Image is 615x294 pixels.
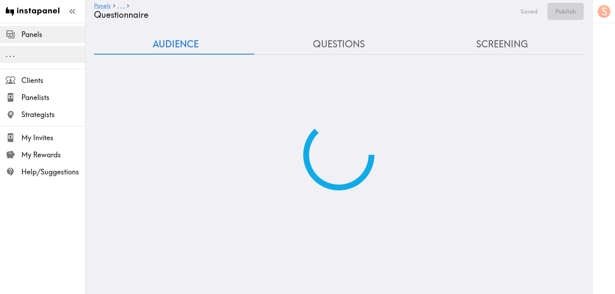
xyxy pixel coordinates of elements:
[602,5,607,18] span: S
[94,34,584,54] div: Questionnaire Audience/Questions/Screening Tab Navigation
[94,10,511,20] h4: Questionnaire
[420,34,584,54] button: Screening
[9,50,11,59] span: .
[257,34,421,54] button: Questions
[6,50,8,59] span: .
[117,2,119,9] span: .
[94,34,257,54] button: Audience
[21,110,85,120] span: Strategists
[21,93,85,103] span: Panelists
[13,50,15,59] span: .
[117,3,125,10] a: ...
[120,2,122,9] span: .
[21,30,85,40] span: Panels
[21,150,85,160] span: My Rewards
[597,4,611,19] button: S
[21,75,85,85] span: Clients
[123,2,125,9] span: .
[94,3,111,10] a: Panels
[21,133,85,143] span: My Invites
[21,167,85,177] span: Help/Suggestions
